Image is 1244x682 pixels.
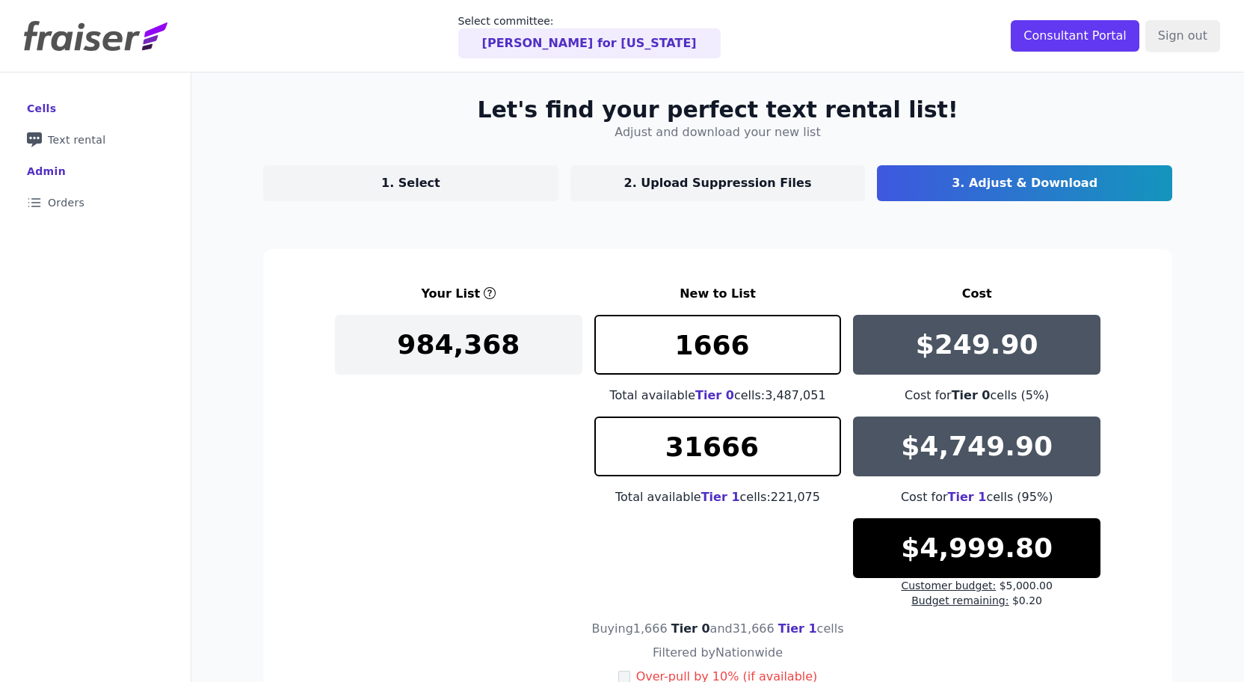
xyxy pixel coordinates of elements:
input: Sign out [1145,20,1220,52]
span: Budget remaining: [911,595,1009,606]
h4: Filtered by Nationwide [653,644,783,662]
span: Tier 1 [701,490,740,504]
span: Customer budget: [901,580,996,592]
span: Tier 1 [778,621,817,636]
p: [PERSON_NAME] for [US_STATE] [482,34,697,52]
p: $249.90 [916,330,1038,360]
h3: Cost [853,285,1100,303]
p: 984,368 [397,330,520,360]
div: Total available cells: 3,487,051 [594,387,842,405]
div: Cells [27,101,56,116]
h2: Let's find your perfect text rental list! [477,96,958,123]
span: Tier 0 [952,388,991,402]
span: Tier 0 [671,621,710,636]
h3: New to List [594,285,842,303]
span: Orders [48,195,84,210]
div: Cost for cells ( 5% ) [853,387,1100,405]
p: 3. Adjust & Download [952,174,1097,192]
h4: Adjust and download your new list [615,123,820,141]
input: Consultant Portal [1011,20,1139,52]
h4: Buying 1,666 and 31,666 cells [592,620,844,638]
p: 2. Upload Suppression Files [624,174,812,192]
a: 1. Select [263,165,558,201]
div: $5,000.00 $0.20 [853,578,1100,608]
p: $4,999.80 [901,533,1053,563]
span: Tier 1 [948,490,987,504]
p: Select committee: [458,13,721,28]
a: 3. Adjust & Download [877,165,1172,201]
a: Text rental [12,123,179,156]
div: Total available cells: 221,075 [594,488,842,506]
a: Select committee: [PERSON_NAME] for [US_STATE] [458,13,721,58]
div: Cost for cells ( 95% ) [853,488,1100,506]
p: 1. Select [381,174,440,192]
span: Tier 0 [695,388,734,402]
a: Orders [12,186,179,219]
img: Fraiser Logo [24,21,167,51]
a: 2. Upload Suppression Files [570,165,866,201]
div: Admin [27,164,66,179]
p: $4,749.90 [901,431,1053,461]
span: Text rental [48,132,106,147]
h3: Your List [421,285,480,303]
